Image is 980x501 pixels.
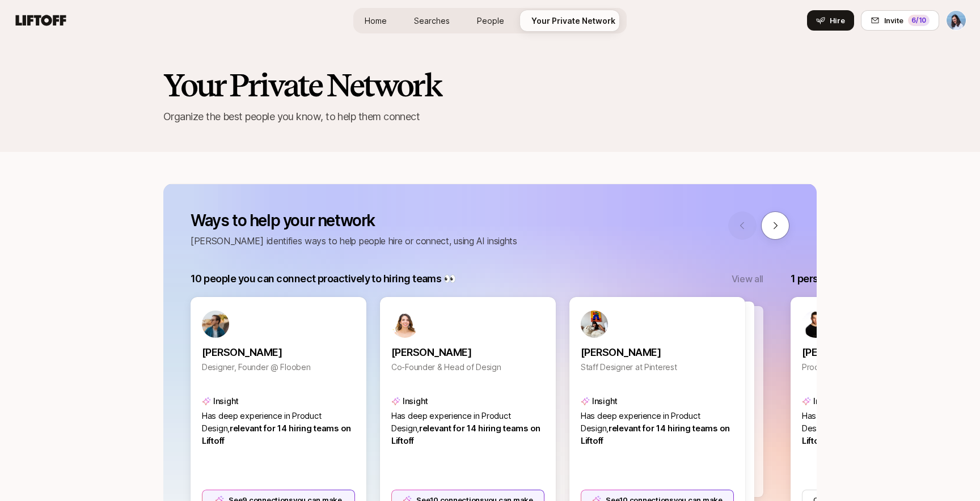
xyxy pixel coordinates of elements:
img: d819d531_3fc3_409f_b672_51966401da63.jpg [802,311,829,338]
span: Your Private Network [531,15,615,27]
button: Invite6/10 [861,10,939,31]
span: Hire [830,15,845,26]
img: Dan Tase [947,11,966,30]
span: Searches [414,15,450,27]
p: Insight [813,394,839,408]
span: Has deep experience in Product Design, [391,411,510,434]
h2: Your Private Network [163,68,817,102]
span: relevant for 14 hiring teams on Liftoff [581,423,730,446]
span: People [477,15,504,27]
span: Invite [884,15,903,26]
img: 8d0482ca_1812_4c98_b136_83a29d302753.jpg [391,311,419,338]
p: [PERSON_NAME] [202,345,355,360]
button: Dan Tase [946,10,966,31]
p: 1 person you recently suggested 💫 [791,271,958,287]
a: [PERSON_NAME] [802,338,955,360]
span: relevant for 14 hiring teams on Liftoff [202,423,351,446]
p: [PERSON_NAME] [802,345,955,360]
img: a8c7a8e9_6301_4294_a224_d3bf1e545a5a.jpg [202,311,229,338]
p: Insight [213,394,239,408]
p: 10 people you can connect proactively to hiring teams 👀 [191,271,455,287]
a: Your Private Network [522,10,624,31]
a: [PERSON_NAME] [391,338,544,360]
p: Insight [403,394,428,408]
p: [PERSON_NAME] identifies ways to help people hire or connect, using AI insights [191,233,517,248]
p: Ways to help your network [191,211,517,230]
p: [PERSON_NAME] [391,345,544,360]
span: Has deep experience in Product Design, [802,411,921,434]
p: Product and Brand Designer [802,360,955,374]
img: ACg8ocLA9eoPaz3z5vLE0I7OC_v32zXj7mVDDAjqFnjo6YAUildr2WH_IQ=s160-c [581,311,608,338]
span: Home [365,15,387,27]
p: Co-Founder & Head of Design [391,360,544,374]
a: [PERSON_NAME] [581,338,734,360]
a: Home [356,10,396,31]
button: Hire [807,10,854,31]
a: [PERSON_NAME] [202,338,355,360]
a: People [468,10,513,31]
p: Staff Designer at Pinterest [581,360,734,374]
p: Organize the best people you know, to help them connect [163,109,817,125]
a: Searches [405,10,459,31]
span: Has deep experience in Product Design, [202,411,321,434]
p: Insight [592,394,618,408]
p: [PERSON_NAME] [581,345,734,360]
span: relevant for 14 hiring teams on Liftoff [802,423,951,446]
p: Designer, Founder @ Flooben [202,360,355,374]
div: 6 /10 [908,15,930,26]
span: relevant for 14 hiring teams on Liftoff [391,423,540,446]
button: View all [732,271,763,286]
span: Has deep experience in Product Design, [581,411,700,434]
